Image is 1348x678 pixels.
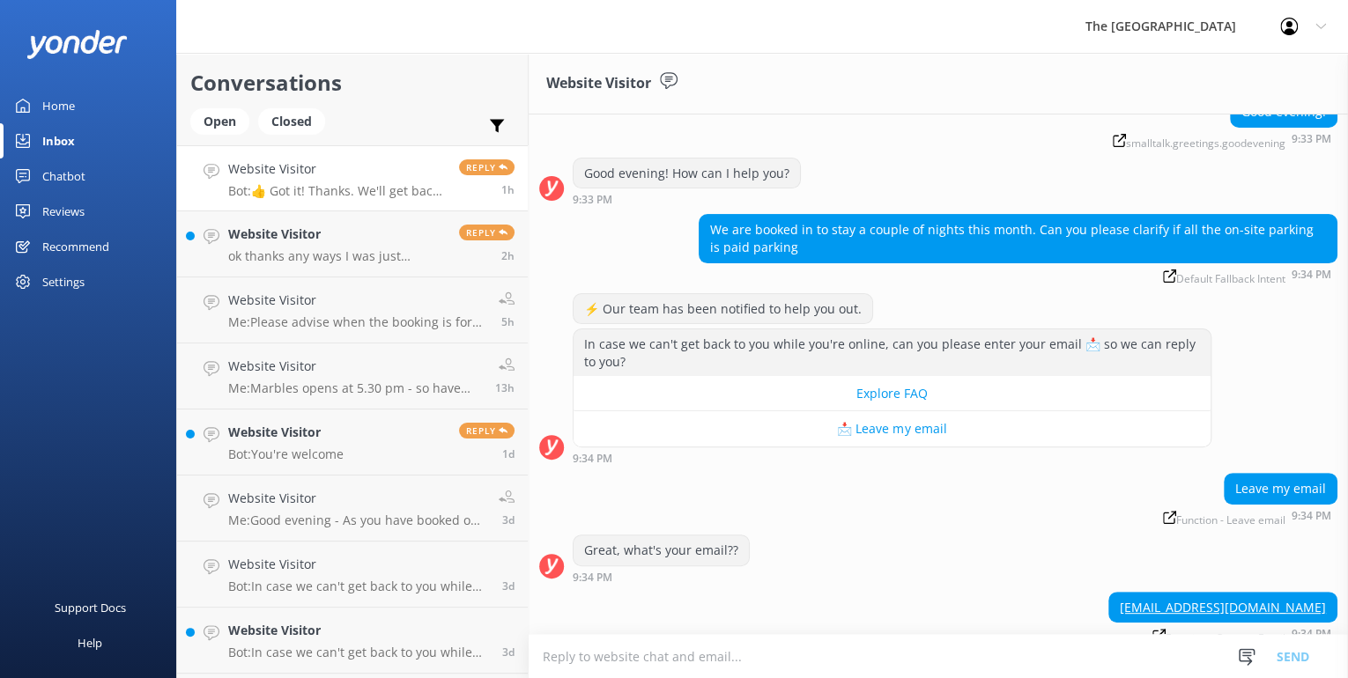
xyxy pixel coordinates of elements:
[1292,134,1331,149] strong: 9:33 PM
[700,215,1337,262] div: We are booked in to stay a couple of nights this month. Can you please clarify if all the on-site...
[177,608,528,674] a: Website VisitorBot:In case we can't get back to you while you're online, can you please enter you...
[190,66,515,99] h2: Conversations
[459,225,515,240] span: Reply
[228,183,446,199] p: Bot: 👍 Got it! Thanks. We'll get back to you as soon as we can
[190,111,258,130] a: Open
[228,446,344,462] p: Bot: You're welcome
[228,512,485,528] p: Me: Good evening - As you have booked on a 3rd party booking site you will have to modify your re...
[574,376,1211,411] button: Explore FAQ
[501,182,515,197] span: Sep 06 2025 09:34pm (UTC +12:00) Pacific/Auckland
[1163,511,1285,526] span: Function - Leave email
[502,579,515,593] span: Sep 03 2025 08:36pm (UTC +12:00) Pacific/Auckland
[42,264,85,299] div: Settings
[42,88,75,123] div: Home
[1108,627,1337,644] div: Sep 06 2025 09:34pm (UTC +12:00) Pacific/Auckland
[573,453,612,464] strong: 9:34 PM
[502,446,515,461] span: Sep 05 2025 07:32pm (UTC +12:00) Pacific/Auckland
[78,625,102,660] div: Help
[502,645,515,660] span: Sep 03 2025 03:52pm (UTC +12:00) Pacific/Auckland
[258,108,325,135] div: Closed
[1225,474,1337,504] div: Leave my email
[459,159,515,175] span: Reply
[1107,132,1337,149] div: Sep 06 2025 09:33pm (UTC +12:00) Pacific/Auckland
[228,555,489,574] h4: Website Visitor
[228,314,485,330] p: Me: Please advise when the booking is for and what name was it booked under?
[42,229,109,264] div: Recommend
[1292,629,1331,644] strong: 9:34 PM
[228,645,489,660] p: Bot: In case we can't get back to you while you're online, can you please enter your email 📩 so w...
[699,268,1337,284] div: Sep 06 2025 09:34pm (UTC +12:00) Pacific/Auckland
[177,145,528,211] a: Website VisitorBot:👍 Got it! Thanks. We'll get back to you as soon as we canReply1h
[228,291,485,310] h4: Website Visitor
[574,294,872,324] div: ⚡ Our team has been notified to help you out.
[26,30,128,59] img: yonder-white-logo.png
[573,572,612,583] strong: 9:34 PM
[573,571,750,583] div: Sep 06 2025 09:34pm (UTC +12:00) Pacific/Auckland
[573,195,612,205] strong: 9:33 PM
[42,158,85,194] div: Chatbot
[1152,629,1285,644] span: Function - Capture Email
[1120,599,1326,615] a: [EMAIL_ADDRESS][DOMAIN_NAME]
[502,512,515,527] span: Sep 03 2025 09:48pm (UTC +12:00) Pacific/Auckland
[574,329,1211,376] div: In case we can't get back to you while you're online, can you please enter your email 📩 so we can...
[228,380,482,396] p: Me: Marbles opens at 5.30 pm - so have booked your table for 5.30pm
[228,621,489,640] h4: Website Visitor
[1157,509,1337,526] div: Sep 06 2025 09:34pm (UTC +12:00) Pacific/Auckland
[1113,134,1285,149] span: smalltalk.greetings.goodevening
[258,111,334,130] a: Closed
[501,314,515,329] span: Sep 06 2025 05:19pm (UTC +12:00) Pacific/Auckland
[574,158,800,188] div: Good evening! How can I help you?
[228,423,344,442] h4: Website Visitor
[573,193,801,205] div: Sep 06 2025 09:33pm (UTC +12:00) Pacific/Auckland
[228,225,446,244] h4: Website Visitor
[495,380,515,395] span: Sep 06 2025 09:26am (UTC +12:00) Pacific/Auckland
[228,248,446,264] p: ok thanks any ways I was just curious thanks !!
[228,357,482,376] h4: Website Visitor
[546,72,651,95] h3: Website Visitor
[574,535,749,565] div: Great, what's your email??
[501,248,515,263] span: Sep 06 2025 08:41pm (UTC +12:00) Pacific/Auckland
[228,159,446,179] h4: Website Visitor
[459,423,515,438] span: Reply
[1163,269,1285,284] span: Default Fallback Intent
[228,579,489,594] p: Bot: In case we can't get back to you while you're online, can you please enter your email 📩 so w...
[55,590,126,625] div: Support Docs
[177,277,528,343] a: Website VisitorMe:Please advise when the booking is for and what name was it booked under?5h
[190,108,249,135] div: Open
[177,542,528,608] a: Website VisitorBot:In case we can't get back to you while you're online, can you please enter you...
[177,343,528,409] a: Website VisitorMe:Marbles opens at 5.30 pm - so have booked your table for 5.30pm13h
[228,489,485,508] h4: Website Visitor
[177,475,528,542] a: Website VisitorMe:Good evening - As you have booked on a 3rd party booking site you will have to ...
[1292,511,1331,526] strong: 9:34 PM
[177,409,528,475] a: Website VisitorBot:You're welcomeReply1d
[177,211,528,277] a: Website Visitorok thanks any ways I was just curious thanks !!Reply2h
[574,411,1211,446] button: 📩 Leave my email
[42,194,85,229] div: Reviews
[42,123,75,158] div: Inbox
[1292,269,1331,284] strong: 9:34 PM
[573,452,1211,464] div: Sep 06 2025 09:34pm (UTC +12:00) Pacific/Auckland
